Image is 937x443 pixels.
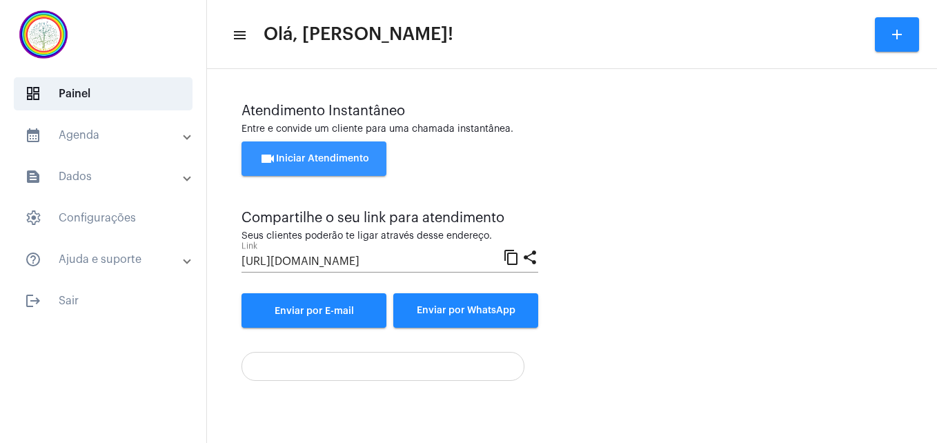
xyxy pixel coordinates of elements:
[25,251,41,268] mat-icon: sidenav icon
[889,26,905,43] mat-icon: add
[259,150,276,167] mat-icon: videocam
[25,127,184,144] mat-panel-title: Agenda
[241,141,386,176] button: Iniciar Atendimento
[241,210,538,226] div: Compartilhe o seu link para atendimento
[25,127,41,144] mat-icon: sidenav icon
[25,168,41,185] mat-icon: sidenav icon
[503,248,520,265] mat-icon: content_copy
[522,248,538,265] mat-icon: share
[8,243,206,276] mat-expansion-panel-header: sidenav iconAjuda e suporte
[25,251,184,268] mat-panel-title: Ajuda e suporte
[232,27,246,43] mat-icon: sidenav icon
[25,293,41,309] mat-icon: sidenav icon
[417,306,515,315] span: Enviar por WhatsApp
[241,231,538,242] div: Seus clientes poderão te ligar através desse endereço.
[264,23,453,46] span: Olá, [PERSON_NAME]!
[25,210,41,226] span: sidenav icon
[25,168,184,185] mat-panel-title: Dados
[8,119,206,152] mat-expansion-panel-header: sidenav iconAgenda
[241,104,903,119] div: Atendimento Instantâneo
[11,7,76,62] img: c337f8d0-2252-6d55-8527-ab50248c0d14.png
[241,293,386,328] a: Enviar por E-mail
[14,201,193,235] span: Configurações
[14,284,193,317] span: Sair
[259,154,369,164] span: Iniciar Atendimento
[8,160,206,193] mat-expansion-panel-header: sidenav iconDados
[393,293,538,328] button: Enviar por WhatsApp
[14,77,193,110] span: Painel
[25,86,41,102] span: sidenav icon
[241,124,903,135] div: Entre e convide um cliente para uma chamada instantânea.
[275,306,354,316] span: Enviar por E-mail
